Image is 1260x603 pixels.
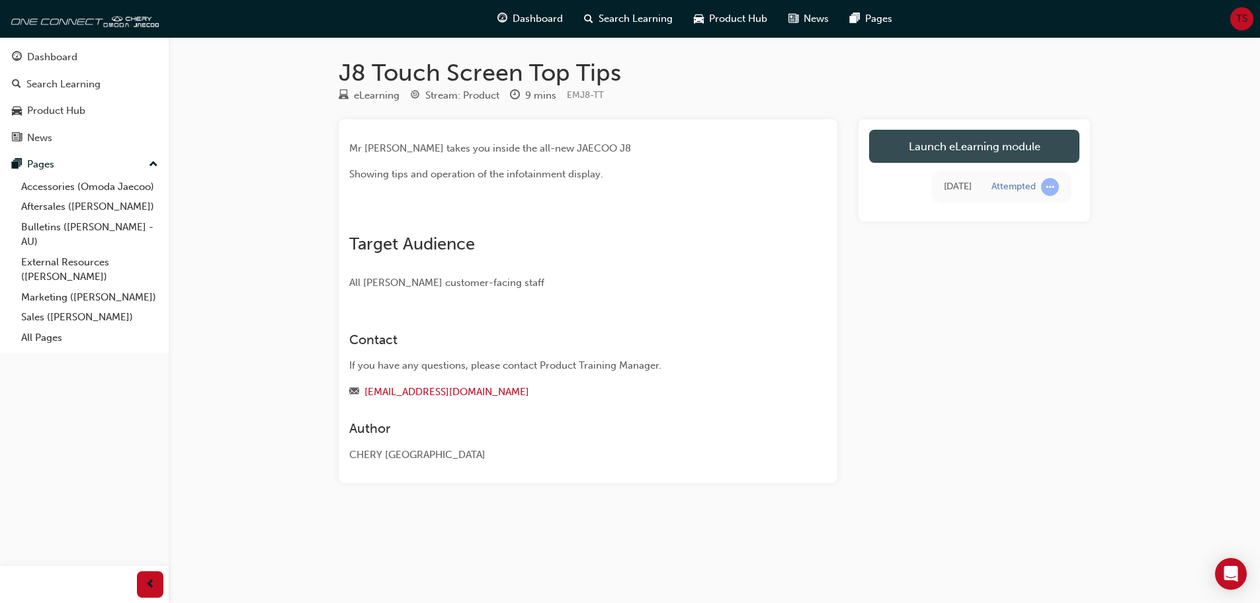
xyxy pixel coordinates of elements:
[339,90,349,102] span: learningResourceType_ELEARNING-icon
[1230,7,1253,30] button: TS
[869,130,1079,163] a: Launch eLearning module
[5,152,163,177] button: Pages
[349,168,603,180] span: Showing tips and operation of the infotainment display.
[16,287,163,308] a: Marketing ([PERSON_NAME])
[991,181,1036,193] div: Attempted
[12,159,22,171] span: pages-icon
[27,103,85,118] div: Product Hub
[567,89,604,101] span: Learning resource code
[5,42,163,152] button: DashboardSearch LearningProduct HubNews
[16,197,163,217] a: Aftersales ([PERSON_NAME])
[778,5,839,32] a: news-iconNews
[339,58,1090,87] h1: J8 Touch Screen Top Tips
[573,5,683,32] a: search-iconSearch Learning
[349,234,475,254] span: Target Audience
[850,11,860,27] span: pages-icon
[12,132,22,144] span: news-icon
[839,5,903,32] a: pages-iconPages
[865,11,892,26] span: Pages
[349,358,779,373] div: If you have any questions, please contact Product Training Manager.
[497,11,507,27] span: guage-icon
[16,217,163,252] a: Bulletins ([PERSON_NAME] - AU)
[12,105,22,117] span: car-icon
[683,5,778,32] a: car-iconProduct Hub
[410,90,420,102] span: target-icon
[1215,558,1247,590] div: Open Intercom Messenger
[584,11,593,27] span: search-icon
[149,156,158,173] span: up-icon
[5,99,163,123] a: Product Hub
[339,87,399,104] div: Type
[349,142,631,154] span: Mr [PERSON_NAME] takes you inside the all-new JAECOO J8
[27,50,77,65] div: Dashboard
[16,307,163,328] a: Sales ([PERSON_NAME])
[12,52,22,64] span: guage-icon
[16,328,163,348] a: All Pages
[349,384,779,400] div: Email
[349,387,359,398] span: email-icon
[349,277,544,289] span: All [PERSON_NAME] customer-facing staff
[944,179,972,195] div: Tue Aug 26 2025 12:54:16 GMT+1000 (Australian Eastern Standard Time)
[487,5,573,32] a: guage-iconDashboard
[525,88,556,103] div: 9 mins
[804,11,829,26] span: News
[410,87,499,104] div: Stream
[27,130,52,146] div: News
[7,5,159,32] img: oneconnect
[513,11,563,26] span: Dashboard
[12,79,21,91] span: search-icon
[1236,11,1247,26] span: TS
[425,88,499,103] div: Stream: Product
[349,447,779,463] div: CHERY [GEOGRAPHIC_DATA]
[27,157,54,172] div: Pages
[146,577,155,593] span: prev-icon
[510,87,556,104] div: Duration
[354,88,399,103] div: eLearning
[5,45,163,70] a: Dashboard
[788,11,798,27] span: news-icon
[16,252,163,287] a: External Resources ([PERSON_NAME])
[694,11,704,27] span: car-icon
[510,90,520,102] span: clock-icon
[364,386,529,398] a: [EMAIL_ADDRESS][DOMAIN_NAME]
[349,332,779,348] h3: Contact
[16,177,163,197] a: Accessories (Omoda Jaecoo)
[1041,178,1059,196] span: learningRecordVerb_ATTEMPT-icon
[5,72,163,97] a: Search Learning
[599,11,673,26] span: Search Learning
[349,421,779,436] h3: Author
[709,11,767,26] span: Product Hub
[5,126,163,150] a: News
[26,77,101,92] div: Search Learning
